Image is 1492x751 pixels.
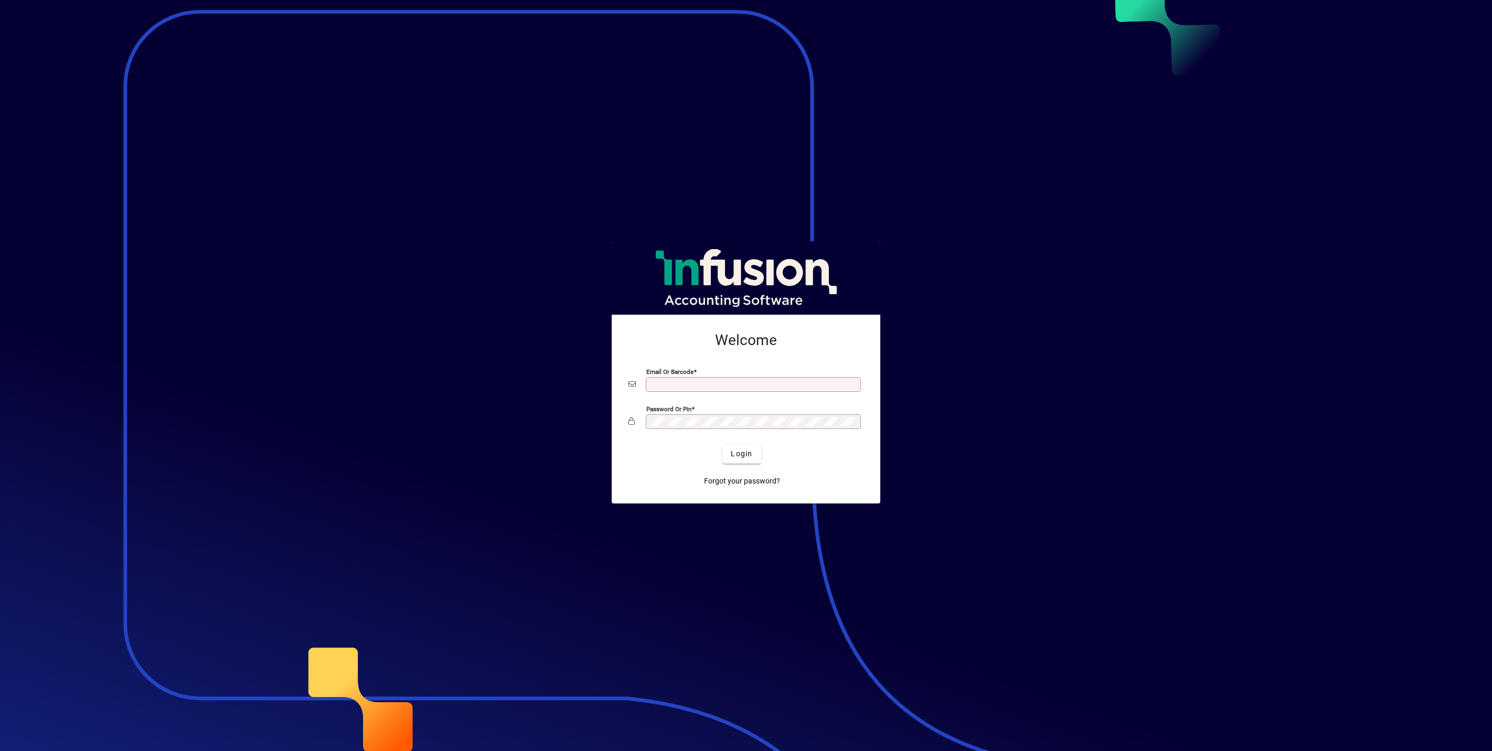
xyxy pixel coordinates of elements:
[731,448,752,459] span: Login
[722,445,761,464] button: Login
[628,331,864,349] h2: Welcome
[646,405,691,412] mat-label: Password or Pin
[646,368,694,375] mat-label: Email or Barcode
[700,472,784,491] a: Forgot your password?
[704,476,780,487] span: Forgot your password?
